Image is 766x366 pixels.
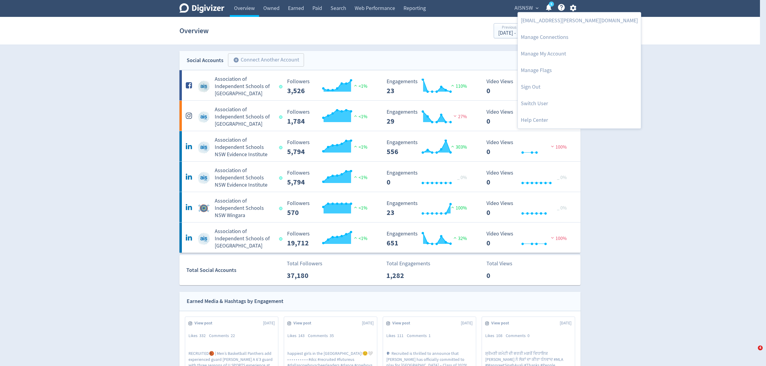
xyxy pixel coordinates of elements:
[518,12,641,29] a: [EMAIL_ADDRESS][PERSON_NAME][DOMAIN_NAME]
[518,112,641,128] a: Help Center
[518,29,641,46] a: Manage Connections
[518,95,641,112] a: Switch User
[745,345,760,360] iframe: Intercom live chat
[518,62,641,79] a: Manage Flags
[758,345,763,350] span: 4
[518,46,641,62] a: Manage My Account
[518,79,641,95] a: Log out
